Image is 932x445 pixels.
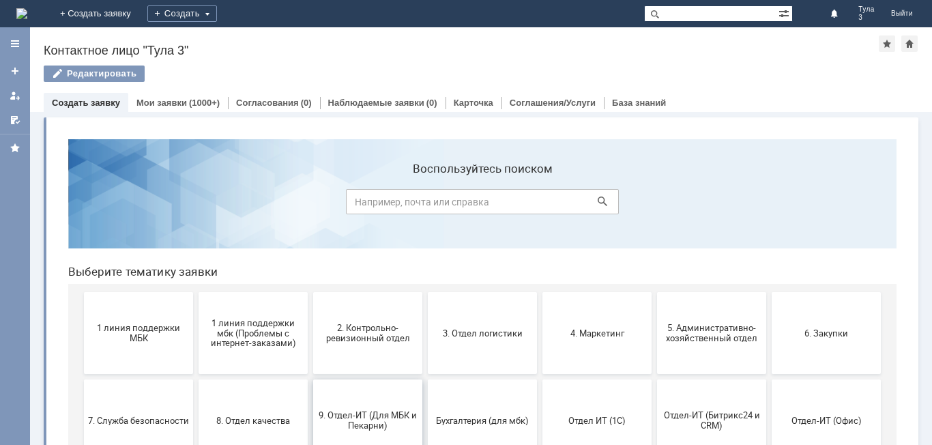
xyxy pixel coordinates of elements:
a: Согласования [236,98,299,108]
img: logo [16,8,27,19]
button: Отдел-ИТ (Офис) [714,251,824,333]
label: Воспользуйтесь поиском [289,33,562,47]
span: Франчайзинг [145,374,246,384]
a: Мои заявки [4,85,26,106]
button: [PERSON_NAME]. Услуги ИТ для МБК (оформляет L1) [370,339,480,420]
div: (1000+) [189,98,220,108]
button: 7. Служба безопасности [27,251,136,333]
button: 4. Маркетинг [485,164,594,246]
a: База знаний [612,98,666,108]
button: Отдел-ИТ (Битрикс24 и CRM) [600,251,709,333]
button: 9. Отдел-ИТ (Для МБК и Пекарни) [256,251,365,333]
span: 7. Служба безопасности [31,287,132,297]
button: 1 линия поддержки МБК [27,164,136,246]
span: Тула [858,5,875,14]
span: Это соглашение не активно! [260,369,361,390]
header: Выберите тематику заявки [11,137,839,150]
span: 2. Контрольно-ревизионный отдел [260,195,361,215]
a: Перейти на домашнюю страницу [16,8,27,19]
span: 1 линия поддержки мбк (Проблемы с интернет-заказами) [145,189,246,220]
div: Контактное лицо "Тула 3" [44,44,879,57]
span: не актуален [489,374,590,384]
a: Мои согласования [4,109,26,131]
span: 8. Отдел качества [145,287,246,297]
a: Мои заявки [136,98,187,108]
span: 3. Отдел логистики [375,199,476,210]
button: не актуален [485,339,594,420]
span: Бухгалтерия (для мбк) [375,287,476,297]
span: 6. Закупки [718,199,819,210]
button: 1 линия поддержки мбк (Проблемы с интернет-заказами) [141,164,250,246]
div: (0) [426,98,437,108]
span: Отдел-ИТ (Офис) [718,287,819,297]
span: 1 линия поддержки МБК [31,195,132,215]
span: Расширенный поиск [778,6,792,19]
span: 4. Маркетинг [489,199,590,210]
input: Например, почта или справка [289,61,562,86]
a: Карточка [454,98,493,108]
button: Это соглашение не активно! [256,339,365,420]
button: 6. Закупки [714,164,824,246]
div: (0) [301,98,312,108]
a: Создать заявку [52,98,120,108]
button: 5. Административно-хозяйственный отдел [600,164,709,246]
span: Отдел ИТ (1С) [489,287,590,297]
button: Бухгалтерия (для мбк) [370,251,480,333]
span: 3 [858,14,875,22]
button: Финансовый отдел [27,339,136,420]
span: 5. Административно-хозяйственный отдел [604,195,705,215]
a: Соглашения/Услуги [510,98,596,108]
button: 8. Отдел качества [141,251,250,333]
div: Создать [147,5,217,22]
span: [PERSON_NAME]. Услуги ИТ для МБК (оформляет L1) [375,364,476,394]
button: Франчайзинг [141,339,250,420]
span: Отдел-ИТ (Битрикс24 и CRM) [604,282,705,302]
div: Добавить в избранное [879,35,895,52]
button: Отдел ИТ (1С) [485,251,594,333]
a: Наблюдаемые заявки [328,98,424,108]
div: Сделать домашней страницей [901,35,918,52]
button: 2. Контрольно-ревизионный отдел [256,164,365,246]
span: 9. Отдел-ИТ (Для МБК и Пекарни) [260,282,361,302]
span: Финансовый отдел [31,374,132,384]
a: Создать заявку [4,60,26,82]
button: 3. Отдел логистики [370,164,480,246]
